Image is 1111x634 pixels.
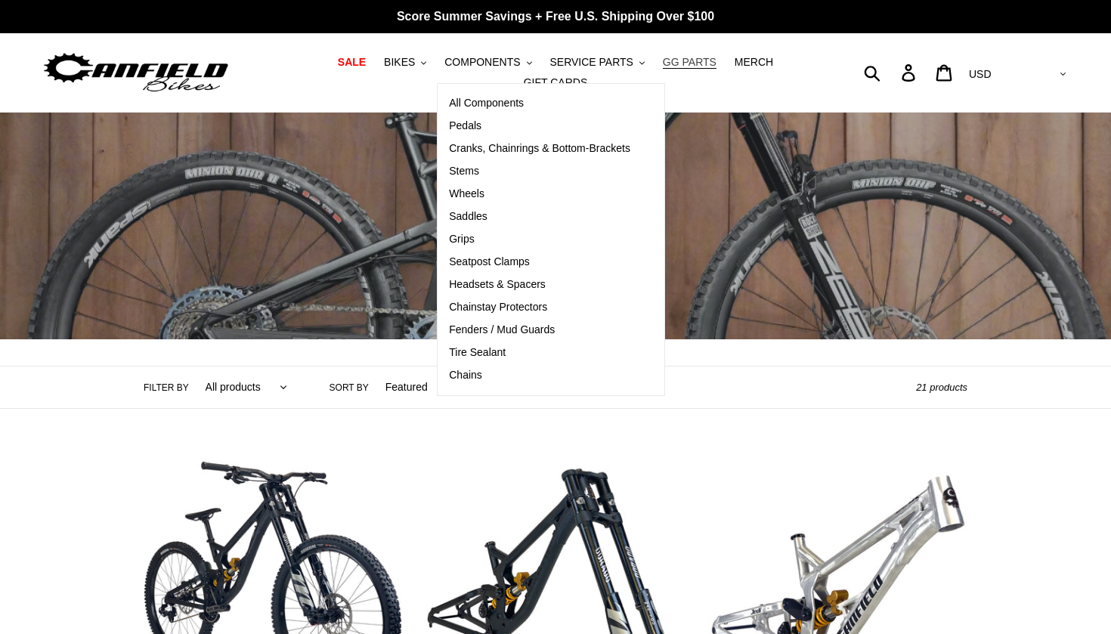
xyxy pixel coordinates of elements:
span: 21 products [916,382,967,393]
a: Chainstay Protectors [438,296,642,319]
label: Filter by [144,381,189,394]
a: Fenders / Mud Guards [438,319,642,342]
a: Tire Sealant [438,342,642,364]
span: GIFT CARDS [524,76,588,89]
span: COMPONENTS [444,56,520,69]
span: GG PARTS [663,56,716,69]
a: GIFT CARDS [516,73,596,93]
button: BIKES [376,52,434,73]
img: Canfield Bikes [42,49,231,97]
span: Chainstay Protectors [449,301,547,314]
a: All Components [438,92,642,115]
a: Seatpost Clamps [438,251,642,274]
span: Chains [449,369,482,382]
button: SERVICE PARTS [542,52,651,73]
span: Fenders / Mud Guards [449,323,555,336]
a: SALE [330,52,373,73]
a: Headsets & Spacers [438,274,642,296]
a: GG PARTS [655,52,724,73]
span: Tire Sealant [449,346,506,359]
a: Chains [438,364,642,387]
a: Stems [438,160,642,183]
label: Sort by [330,381,369,394]
span: BIKES [384,56,415,69]
span: Saddles [449,210,487,223]
span: Stems [449,165,479,178]
span: SALE [338,56,366,69]
a: Pedals [438,115,642,138]
span: Grips [449,233,474,246]
a: MERCH [727,52,781,73]
input: Search [872,56,911,89]
span: Headsets & Spacers [449,278,546,291]
span: All Components [449,97,524,110]
button: COMPONENTS [437,52,539,73]
a: Cranks, Chainrings & Bottom-Brackets [438,138,642,160]
span: Wheels [449,187,484,200]
span: Pedals [449,119,481,132]
span: SERVICE PARTS [549,56,633,69]
a: Grips [438,228,642,251]
span: MERCH [735,56,773,69]
a: Saddles [438,206,642,228]
span: Cranks, Chainrings & Bottom-Brackets [449,142,630,155]
a: Wheels [438,183,642,206]
span: Seatpost Clamps [449,255,530,268]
